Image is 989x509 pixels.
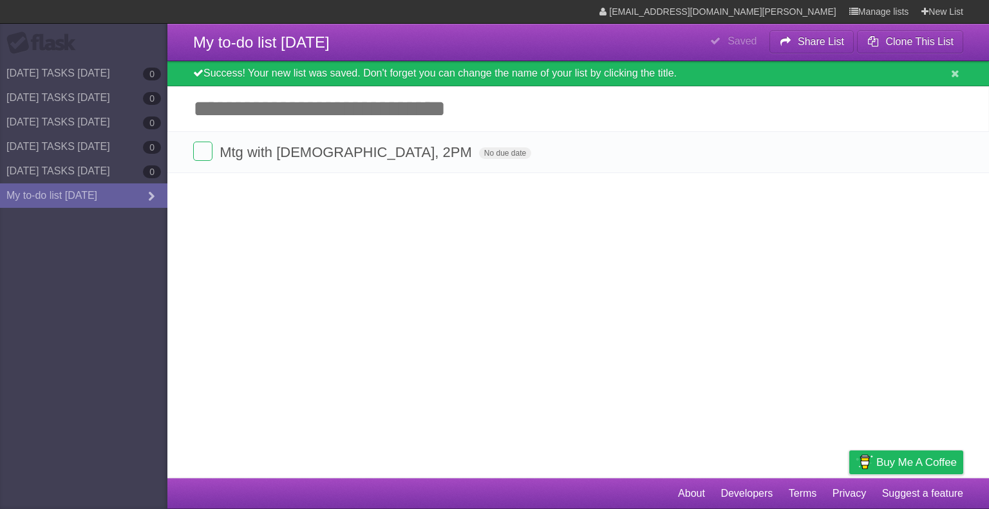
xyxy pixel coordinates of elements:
[849,450,963,474] a: Buy me a coffee
[167,61,989,86] div: Success! Your new list was saved. Don't forget you can change the name of your list by clicking t...
[143,116,161,129] b: 0
[882,481,963,506] a: Suggest a feature
[143,68,161,80] b: 0
[769,30,854,53] button: Share List
[6,32,84,55] div: Flask
[833,481,866,506] a: Privacy
[876,451,957,474] span: Buy me a coffee
[220,144,475,160] span: Mtg with [DEMOGRAPHIC_DATA], 2PM
[193,142,212,161] label: Done
[678,481,705,506] a: About
[789,481,817,506] a: Terms
[885,36,954,47] b: Clone This List
[857,30,963,53] button: Clone This List
[728,35,757,46] b: Saved
[143,141,161,154] b: 0
[143,92,161,105] b: 0
[193,33,330,51] span: My to-do list [DATE]
[143,165,161,178] b: 0
[479,147,531,159] span: No due date
[798,36,844,47] b: Share List
[721,481,773,506] a: Developers
[856,451,873,473] img: Buy me a coffee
